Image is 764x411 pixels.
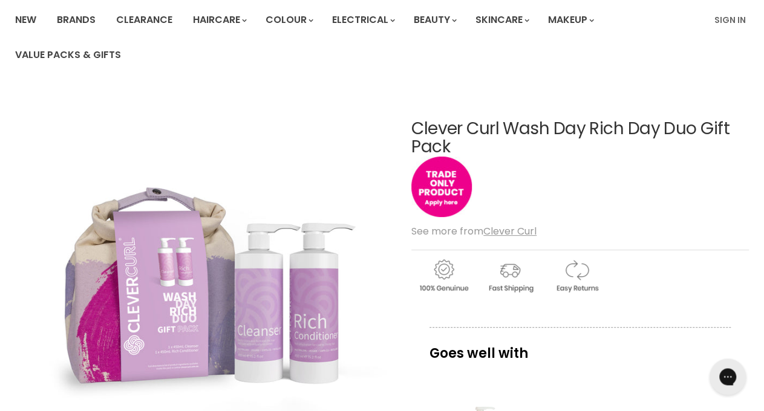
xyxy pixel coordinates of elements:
span: See more from [411,224,537,238]
img: returns.gif [544,257,609,294]
a: Beauty [405,7,464,33]
h1: Clever Curl Wash Day Rich Day Duo Gift Pack [411,120,749,157]
a: Skincare [466,7,537,33]
a: New [6,7,45,33]
img: genuine.gif [411,257,475,294]
ul: Main menu [6,2,707,73]
iframe: Gorgias live chat messenger [704,354,752,399]
a: Makeup [539,7,601,33]
a: Clearance [107,7,181,33]
a: Clever Curl [483,224,537,238]
a: Electrical [323,7,402,33]
a: Value Packs & Gifts [6,42,130,68]
a: Haircare [184,7,254,33]
a: Brands [48,7,105,33]
a: Colour [256,7,321,33]
p: Goes well with [429,327,731,367]
img: shipping.gif [478,257,542,294]
a: Sign In [707,7,753,33]
img: tradeonly_small.jpg [411,157,472,217]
